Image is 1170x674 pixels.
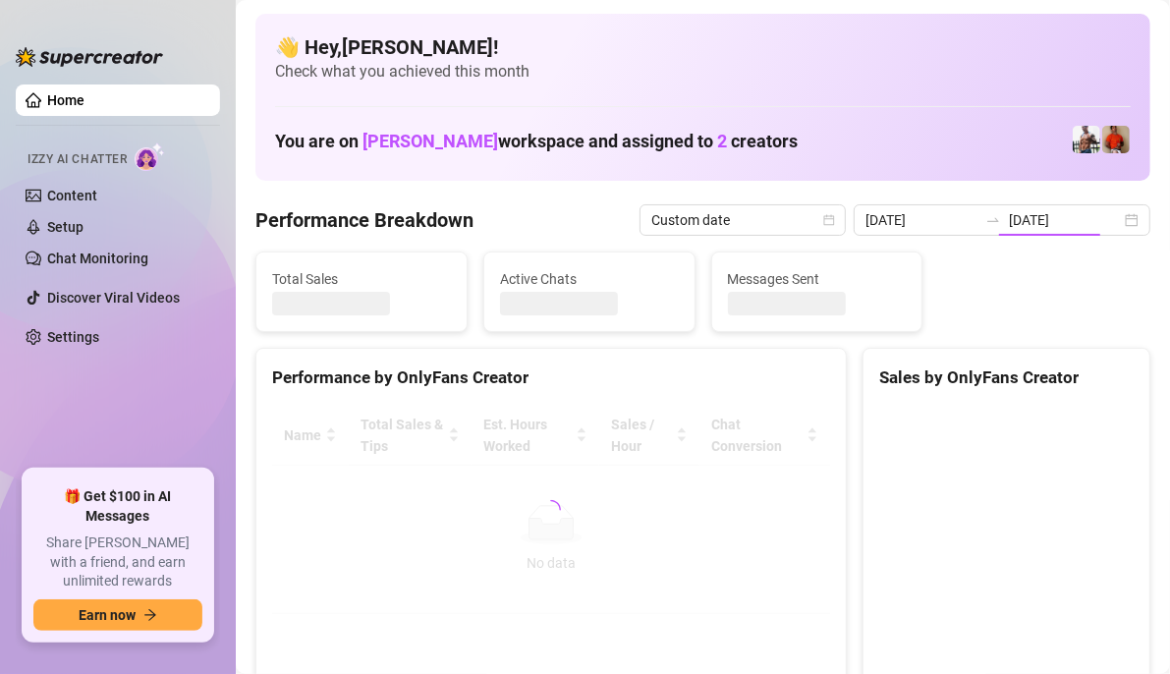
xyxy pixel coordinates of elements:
div: Sales by OnlyFans Creator [879,365,1134,391]
span: [PERSON_NAME] [362,131,498,151]
h4: Performance Breakdown [255,206,474,234]
input: End date [1009,209,1121,231]
img: Justin [1102,126,1130,153]
img: AI Chatter [135,142,165,171]
input: Start date [865,209,977,231]
img: logo-BBDzfeDw.svg [16,47,163,67]
a: Home [47,92,84,108]
span: Custom date [651,205,834,235]
span: swap-right [985,212,1001,228]
h1: You are on workspace and assigned to creators [275,131,798,152]
span: Share [PERSON_NAME] with a friend, and earn unlimited rewards [33,534,202,591]
span: Total Sales [272,268,451,290]
span: Izzy AI Chatter [28,150,127,169]
span: Earn now [79,607,136,623]
div: Performance by OnlyFans Creator [272,365,830,391]
a: Settings [47,329,99,345]
span: to [985,212,1001,228]
a: Setup [47,219,84,235]
span: arrow-right [143,608,157,622]
a: Discover Viral Videos [47,290,180,306]
span: 🎁 Get $100 in AI Messages [33,487,202,526]
span: Messages Sent [728,268,907,290]
button: Earn nowarrow-right [33,599,202,631]
span: loading [540,499,562,521]
span: calendar [823,214,835,226]
span: 2 [717,131,727,151]
a: Content [47,188,97,203]
img: JUSTIN [1073,126,1100,153]
a: Chat Monitoring [47,251,148,266]
h4: 👋 Hey, [PERSON_NAME] ! [275,33,1131,61]
span: Active Chats [500,268,679,290]
span: Check what you achieved this month [275,61,1131,83]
